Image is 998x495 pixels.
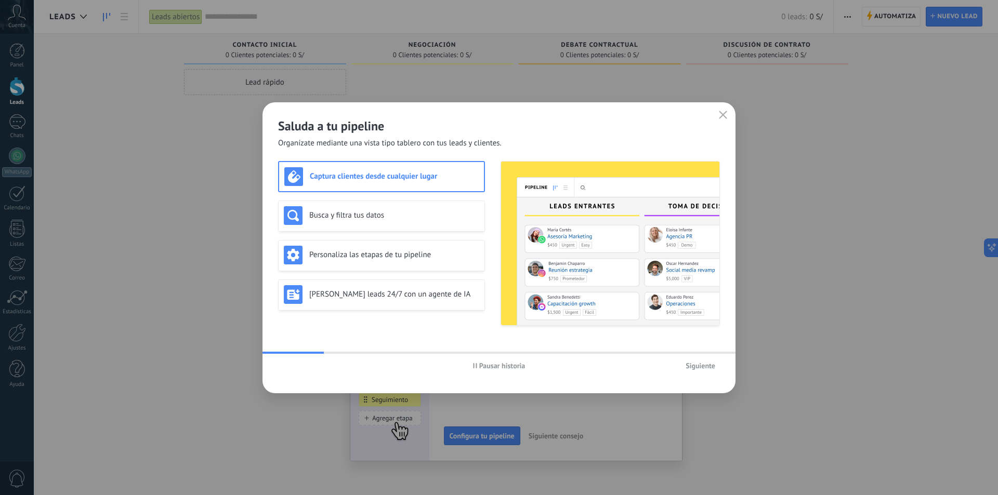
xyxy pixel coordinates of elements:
button: Pausar historia [468,358,530,373]
span: Siguiente [686,362,715,369]
button: Siguiente [681,358,720,373]
h3: [PERSON_NAME] leads 24/7 con un agente de IA [309,289,479,299]
span: Organízate mediante una vista tipo tablero con tus leads y clientes. [278,138,502,149]
h3: Captura clientes desde cualquier lugar [310,171,479,181]
h3: Busca y filtra tus datos [309,210,479,220]
span: Pausar historia [479,362,526,369]
h2: Saluda a tu pipeline [278,118,720,134]
h3: Personaliza las etapas de tu pipeline [309,250,479,260]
